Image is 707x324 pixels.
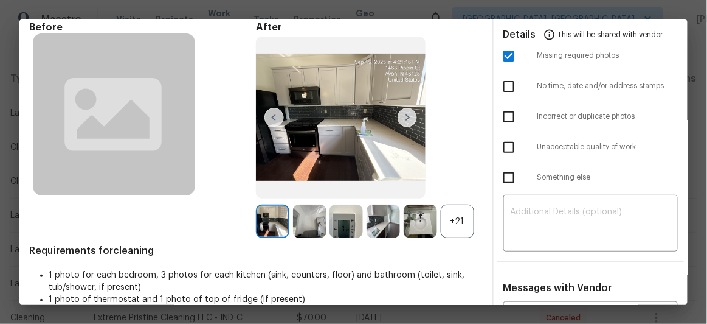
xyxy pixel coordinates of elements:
[503,283,612,293] span: Messages with Vendor
[537,111,678,122] span: Incorrect or duplicate photos
[537,51,678,61] span: Missing required photos
[29,245,483,257] span: Requirements for cleaning
[494,163,688,193] div: Something else
[537,81,678,91] span: No time, date and/or address stamps
[398,108,417,127] img: right-chevron-button-url
[537,142,678,152] span: Unacceptable quality of work
[558,19,663,49] span: This will be shared with vendor
[494,41,688,71] div: Missing required photos
[494,132,688,163] div: Unacceptable quality of work
[256,21,483,33] span: After
[503,19,536,49] span: Details
[49,269,483,294] li: 1 photo for each bedroom, 3 photos for each kitchen (sink, counters, floor) and bathroom (toilet,...
[494,71,688,102] div: No time, date and/or address stamps
[494,102,688,132] div: Incorrect or duplicate photos
[49,294,483,306] li: 1 photo of thermostat and 1 photo of top of fridge (if present)
[441,205,474,238] div: +21
[537,172,678,183] span: Something else
[264,108,284,127] img: left-chevron-button-url
[29,21,256,33] span: Before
